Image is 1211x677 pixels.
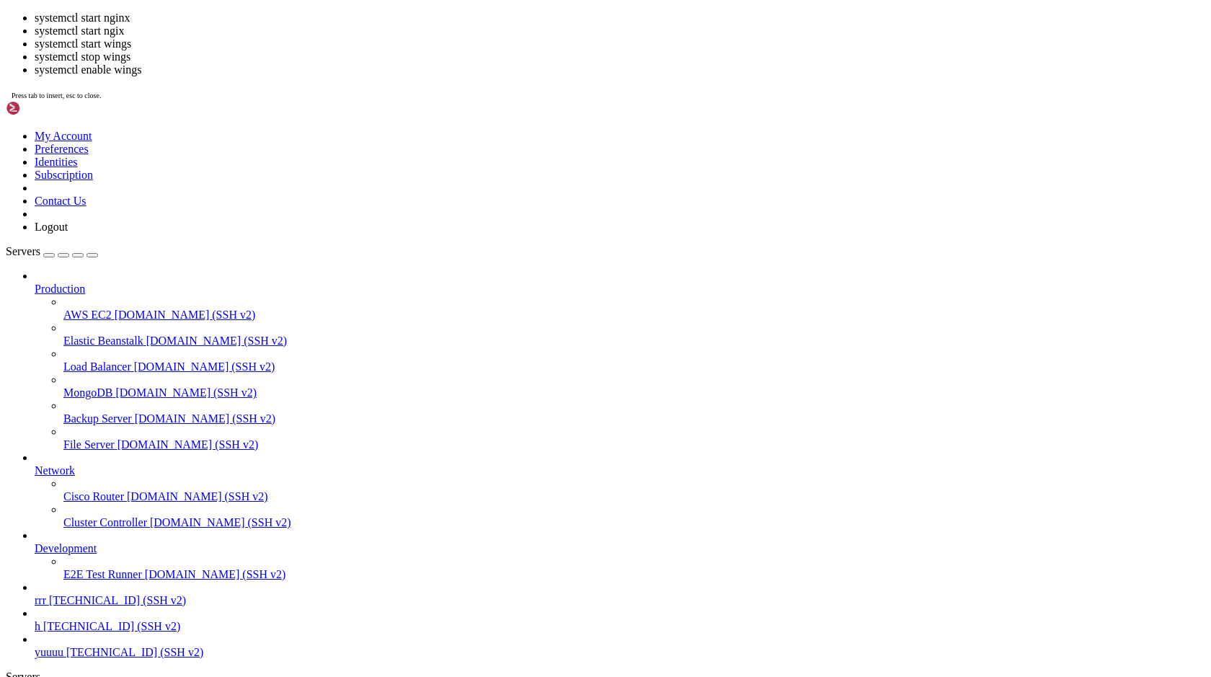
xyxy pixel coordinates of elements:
[6,105,1025,122] x-row: ######################################################################
[35,221,68,233] a: Logout
[6,245,40,257] span: Servers
[145,568,286,580] span: [DOMAIN_NAME] (SSH v2)
[63,399,1205,425] li: Backup Server [DOMAIN_NAME] (SSH v2)
[63,296,1205,322] li: AWS EC2 [DOMAIN_NAME] (SSH v2)
[35,620,40,632] span: h
[63,373,1205,399] li: MongoDB [DOMAIN_NAME] (SSH v2)
[299,172,442,187] span: https://pterodactyl.io/wings/1.0/installing.html#configure
[63,438,115,451] span: File Server
[6,172,1025,188] x-row: * Please refer to the official guide,
[63,490,124,503] span: Cisco Router
[35,37,1205,50] li: systemctl start wings
[35,581,1205,607] li: rrr [TECHNICAL_ID] (SSH v2)
[43,620,180,632] span: [TECHNICAL_ID] (SSH v2)
[63,568,142,580] span: E2E Test Runner
[6,404,1025,420] x-row: ######################################################################
[115,309,256,321] span: [DOMAIN_NAME] (SSH v2)
[6,536,1025,553] x-row: ntent-Type:[application/json]][URL][DOMAIN_NAME] configure
[35,464,75,477] span: Network
[35,130,92,142] a: My Account
[35,542,1205,555] a: Development
[135,412,276,425] span: [DOMAIN_NAME] (SSH v2)
[35,594,1205,607] a: rrr [TECHNICAL_ID] (SSH v2)
[6,553,1025,570] x-row: d wings.
[35,646,63,658] span: yuuuu
[35,63,1205,76] li: systemctl enable wings
[6,221,1025,238] x-row: * or, you can use the "auto deploy" button from the panel and simply paste the command in this te...
[12,92,101,99] span: Press tab to insert, esc to close.
[35,25,1205,37] li: systemctl start ngix
[63,322,1205,348] li: Elastic Beanstalk [DOMAIN_NAME] (SSH v2)
[35,529,1205,581] li: Development
[35,283,85,295] span: Production
[6,520,1025,536] x-row: map[Accept:[application/vnd.pterodactyl.v1+json] Authorization:[[AUTH_TOKEN]] Co
[63,386,112,399] span: MongoDB
[6,570,1025,586] x-row: root@[PERSON_NAME]-vps-1127130365316845638-1:/etc/pterodactyl# sys
[35,195,86,207] a: Contact Us
[35,12,1205,25] li: systemctl start nginx
[150,516,291,528] span: [DOMAIN_NAME] (SSH v2)
[63,309,1205,322] a: AWS EC2 [DOMAIN_NAME] (SSH v2)
[35,542,97,554] span: Development
[63,412,132,425] span: Backup Server
[6,321,1025,337] x-row: * Once you have verified that it is working, use CTRL+C and then start Wings as a service (runs i...
[63,412,1205,425] a: Backup Server [DOMAIN_NAME] (SSH v2)
[6,255,1025,271] x-row: * You can then start Wings manually to verify that it's working
[6,354,1025,371] x-row: * systemctl start wings
[63,335,143,347] span: Elastic Beanstalk
[6,22,1025,39] x-row: Created symlink /etc/systemd/system/multi-user.target.wants/wings.service -> /etc/systemd/system/...
[127,490,268,503] span: [DOMAIN_NAME] (SSH v2)
[63,438,1205,451] a: File Server [DOMAIN_NAME] (SSH v2)
[6,101,89,115] img: Shellngn
[6,56,1025,72] x-row: * : Installed systemd service!
[35,633,1205,659] li: yuuuu [TECHNICAL_ID] (SSH v2)
[63,386,1205,399] a: MongoDB [DOMAIN_NAME] (SSH v2)
[14,387,45,403] span: Note
[63,335,1205,348] a: Elastic Beanstalk [DOMAIN_NAME] (SSH v2)
[6,205,1025,221] x-row: * You can either copy the configuration file from the panel manually to /etc/pterodactyl/config.yml
[63,516,1205,529] a: Cluster Controller [DOMAIN_NAME] (SSH v2)
[35,620,1205,633] a: h [TECHNICAL_ID] (SSH v2)
[6,387,1025,404] x-row: * : It is recommended to enable swap (for Docker, read more about it in official documentation).
[63,425,1205,451] li: File Server [DOMAIN_NAME] (SSH v2)
[115,386,257,399] span: [DOMAIN_NAME] (SSH v2)
[6,155,1025,172] x-row: * To continue, you need to configure Wings to run with your panel
[6,288,1025,304] x-row: * sudo wings
[117,438,259,451] span: [DOMAIN_NAME] (SSH v2)
[63,309,112,321] span: AWS EC2
[6,6,1025,22] x-row: 100 361 100 361 0 0 2384 0 --:--:-- --:--:-- --:--:-- 2390
[63,360,131,373] span: Load Balancer
[63,490,1205,503] a: Cisco Router [DOMAIN_NAME] (SSH v2)
[66,646,203,658] span: [TECHNICAL_ID] (SSH v2)
[35,169,93,181] a: Subscription
[35,451,1205,529] li: Network
[6,122,1025,138] x-row: * Wings installation completed
[35,607,1205,633] li: h [TECHNICAL_ID] (SSH v2)
[35,50,1205,63] li: systemctl stop wings
[6,453,1025,470] x-row: [DOMAIN_NAME] --[AUTH_TOKEN] --node 1
[35,464,1205,477] a: Network
[63,348,1205,373] li: Load Balancer [DOMAIN_NAME] (SSH v2)
[63,555,1205,581] li: E2E Test Runner [DOMAIN_NAME] (SSH v2)
[14,56,69,71] span: SUCCESS
[35,156,78,168] a: Identities
[146,335,288,347] span: [DOMAIN_NAME] (SSH v2)
[484,570,492,586] div: (58, 34)
[63,516,147,528] span: Cluster Controller
[63,503,1205,529] li: Cluster Controller [DOMAIN_NAME] (SSH v2)
[35,594,46,606] span: rrr
[35,143,89,155] a: Preferences
[49,594,186,606] span: [TECHNICAL_ID] (SSH v2)
[6,437,1025,453] x-row: root@[PERSON_NAME]-vps-1127130365316845638-1:~# cd /etc/pterodactyl && sudo wings configure --pan...
[63,477,1205,503] li: Cisco Router [DOMAIN_NAME] (SSH v2)
[6,245,98,257] a: Servers
[35,270,1205,451] li: Production
[63,360,1205,373] a: Load Balancer [DOMAIN_NAME] (SSH v2)
[63,568,1205,581] a: E2E Test Runner [DOMAIN_NAME] (SSH v2)
[35,646,1205,659] a: yuuuu [TECHNICAL_ID] (SSH v2)
[35,283,1205,296] a: Production
[134,360,275,373] span: [DOMAIN_NAME] (SSH v2)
